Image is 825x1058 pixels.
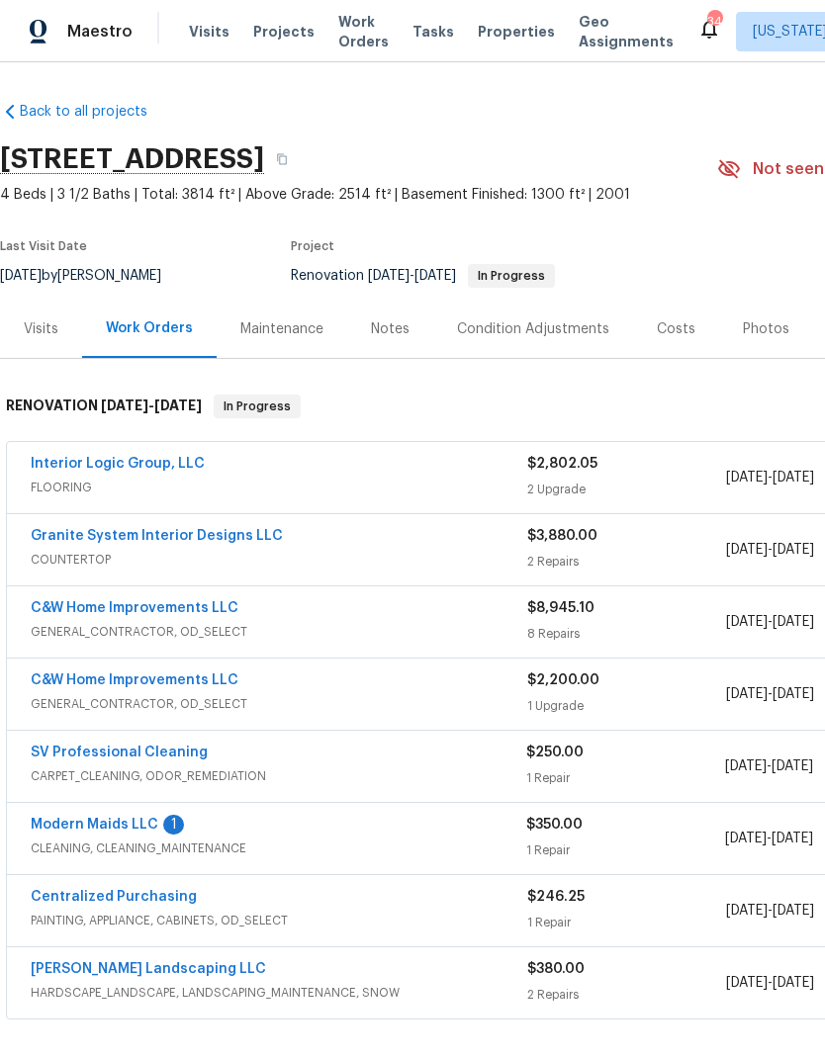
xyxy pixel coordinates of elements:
span: [DATE] [368,269,410,283]
span: Renovation [291,269,555,283]
span: COUNTERTOP [31,550,527,570]
div: Maintenance [240,319,323,339]
span: Maestro [67,22,133,42]
div: 8 Repairs [527,624,726,644]
span: - [726,901,814,921]
span: $380.00 [527,962,585,976]
a: Granite System Interior Designs LLC [31,529,283,543]
button: Copy Address [264,141,300,177]
span: Work Orders [338,12,389,51]
a: Interior Logic Group, LLC [31,457,205,471]
span: - [726,540,814,560]
span: [DATE] [101,398,148,412]
a: [PERSON_NAME] Landscaping LLC [31,962,266,976]
span: - [726,468,814,487]
span: Projects [253,22,315,42]
span: [DATE] [726,543,768,557]
span: [DATE] [773,615,814,629]
span: GENERAL_CONTRACTOR, OD_SELECT [31,622,527,642]
span: CLEANING, CLEANING_MAINTENANCE [31,838,526,858]
span: CARPET_CLEANING, ODOR_REMEDIATION [31,766,526,786]
span: [DATE] [773,976,814,990]
span: - [726,612,814,632]
span: $2,200.00 [527,673,599,687]
div: 2 Upgrade [527,480,726,499]
div: 1 Repair [526,768,724,788]
span: [DATE] [726,904,768,918]
span: $8,945.10 [527,601,595,615]
span: [DATE] [726,471,768,485]
div: Photos [743,319,789,339]
span: [DATE] [773,904,814,918]
span: [DATE] [726,976,768,990]
span: [DATE] [773,471,814,485]
span: - [726,684,814,704]
div: 1 Repair [527,913,726,932]
span: [DATE] [772,759,813,773]
span: $250.00 [526,746,584,759]
span: - [725,756,813,776]
span: $2,802.05 [527,457,597,471]
a: SV Professional Cleaning [31,746,208,759]
span: [DATE] [725,832,767,845]
div: 1 Upgrade [527,696,726,716]
div: 2 Repairs [527,552,726,572]
span: Properties [478,22,555,42]
span: [DATE] [726,615,768,629]
span: FLOORING [31,478,527,497]
span: Project [291,240,334,252]
span: $3,880.00 [527,529,597,543]
span: PAINTING, APPLIANCE, CABINETS, OD_SELECT [31,911,527,930]
a: C&W Home Improvements LLC [31,673,238,687]
a: Centralized Purchasing [31,890,197,904]
div: Visits [24,319,58,339]
h6: RENOVATION [6,395,202,418]
span: - [725,829,813,848]
span: [DATE] [773,543,814,557]
div: Notes [371,319,410,339]
a: C&W Home Improvements LLC [31,601,238,615]
span: Tasks [412,25,454,39]
span: Visits [189,22,229,42]
div: 1 Repair [526,840,724,860]
span: $350.00 [526,818,583,832]
span: Geo Assignments [579,12,674,51]
span: [DATE] [773,687,814,701]
div: 1 [163,815,184,835]
span: [DATE] [726,687,768,701]
span: In Progress [216,397,299,416]
div: 34 [707,12,721,32]
div: Costs [657,319,695,339]
span: - [726,973,814,993]
div: Condition Adjustments [457,319,609,339]
a: Modern Maids LLC [31,818,158,832]
span: - [368,269,456,283]
div: Work Orders [106,318,193,338]
span: [DATE] [725,759,767,773]
span: $246.25 [527,890,585,904]
span: [DATE] [154,398,202,412]
span: [DATE] [772,832,813,845]
span: HARDSCAPE_LANDSCAPE, LANDSCAPING_MAINTENANCE, SNOW [31,983,527,1003]
div: 2 Repairs [527,985,726,1005]
span: In Progress [470,270,553,282]
span: [DATE] [414,269,456,283]
span: GENERAL_CONTRACTOR, OD_SELECT [31,694,527,714]
span: - [101,398,202,412]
